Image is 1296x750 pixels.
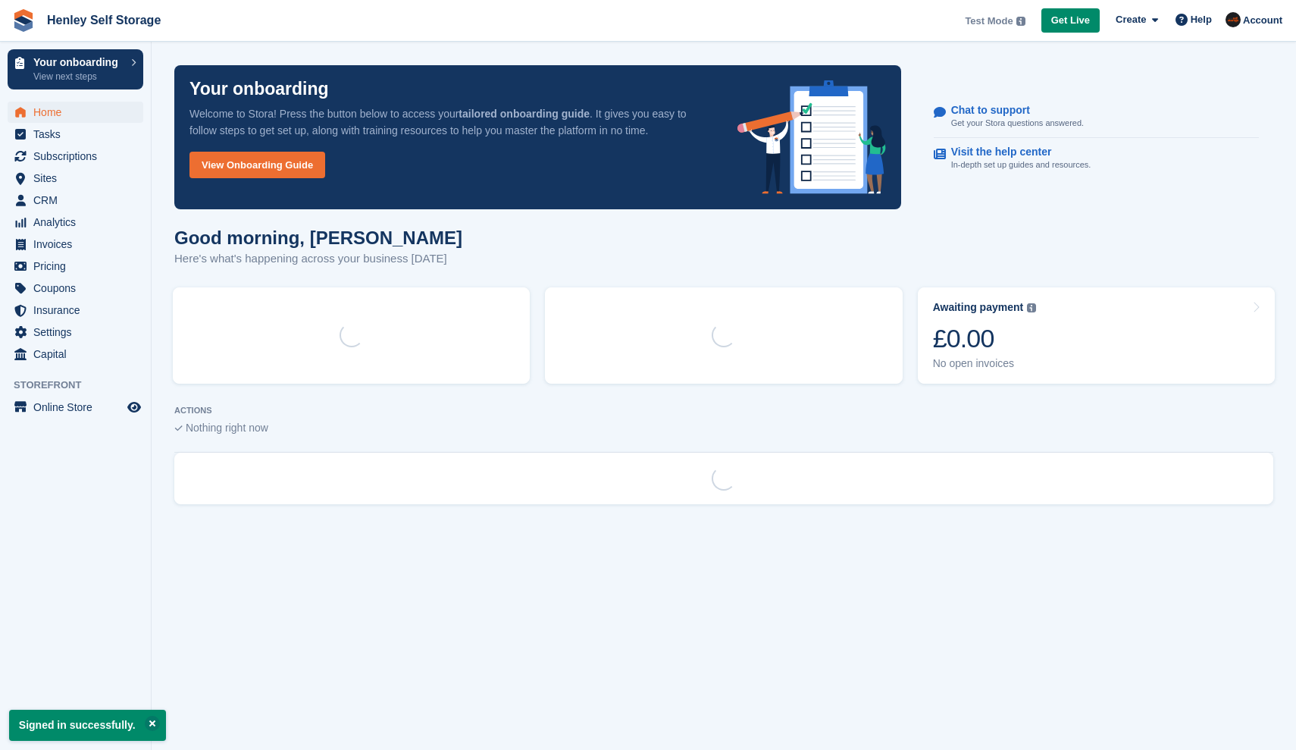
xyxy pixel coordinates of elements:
[33,146,124,167] span: Subscriptions
[8,124,143,145] a: menu
[174,228,462,248] h1: Good morning, [PERSON_NAME]
[8,300,143,321] a: menu
[1027,303,1036,312] img: icon-info-grey-7440780725fd019a000dd9b08b2336e03edf1995a4989e88bcd33f0948082b44.svg
[186,422,268,434] span: Nothing right now
[41,8,167,33] a: Henley Self Storage
[1191,12,1212,27] span: Help
[33,234,124,255] span: Invoices
[933,301,1024,314] div: Awaiting payment
[8,344,143,365] a: menu
[934,138,1259,179] a: Visit the help center In-depth set up guides and resources.
[933,323,1037,354] div: £0.00
[8,212,143,233] a: menu
[189,152,325,178] a: View Onboarding Guide
[737,80,886,194] img: onboarding-info-6c161a55d2c0e0a8cae90662b2fe09162a5109e8cc188191df67fb4f79e88e88.svg
[1051,13,1090,28] span: Get Live
[189,80,329,98] p: Your onboarding
[189,105,713,139] p: Welcome to Stora! Press the button below to access your . It gives you easy to follow steps to ge...
[8,190,143,211] a: menu
[174,406,1273,416] p: ACTIONS
[951,117,1084,130] p: Get your Stora questions answered.
[1116,12,1146,27] span: Create
[951,104,1072,117] p: Chat to support
[1243,13,1282,28] span: Account
[1226,12,1241,27] img: Darren West
[1016,17,1025,26] img: icon-info-grey-7440780725fd019a000dd9b08b2336e03edf1995a4989e88bcd33f0948082b44.svg
[33,57,124,67] p: Your onboarding
[459,108,590,120] strong: tailored onboarding guide
[12,9,35,32] img: stora-icon-8386f47178a22dfd0bd8f6a31ec36ba5ce8667c1dd55bd0f319d3a0aa187defe.svg
[1041,8,1100,33] a: Get Live
[33,344,124,365] span: Capital
[33,102,124,123] span: Home
[8,278,143,299] a: menu
[33,278,124,299] span: Coupons
[33,322,124,343] span: Settings
[965,14,1013,29] span: Test Mode
[174,250,462,268] p: Here's what's happening across your business [DATE]
[8,102,143,123] a: menu
[8,256,143,277] a: menu
[33,300,124,321] span: Insurance
[918,287,1275,384] a: Awaiting payment £0.00 No open invoices
[933,357,1037,370] div: No open invoices
[33,397,124,418] span: Online Store
[8,146,143,167] a: menu
[14,378,151,393] span: Storefront
[33,212,124,233] span: Analytics
[33,190,124,211] span: CRM
[33,70,124,83] p: View next steps
[33,124,124,145] span: Tasks
[951,146,1079,158] p: Visit the help center
[934,96,1259,138] a: Chat to support Get your Stora questions answered.
[33,168,124,189] span: Sites
[9,710,166,741] p: Signed in successfully.
[125,398,143,416] a: Preview store
[8,322,143,343] a: menu
[8,168,143,189] a: menu
[8,397,143,418] a: menu
[8,49,143,89] a: Your onboarding View next steps
[174,425,183,431] img: blank_slate_check_icon-ba018cac091ee9be17c0a81a6c232d5eb81de652e7a59be601be346b1b6ddf79.svg
[33,256,124,277] span: Pricing
[8,234,143,255] a: menu
[951,158,1091,171] p: In-depth set up guides and resources.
